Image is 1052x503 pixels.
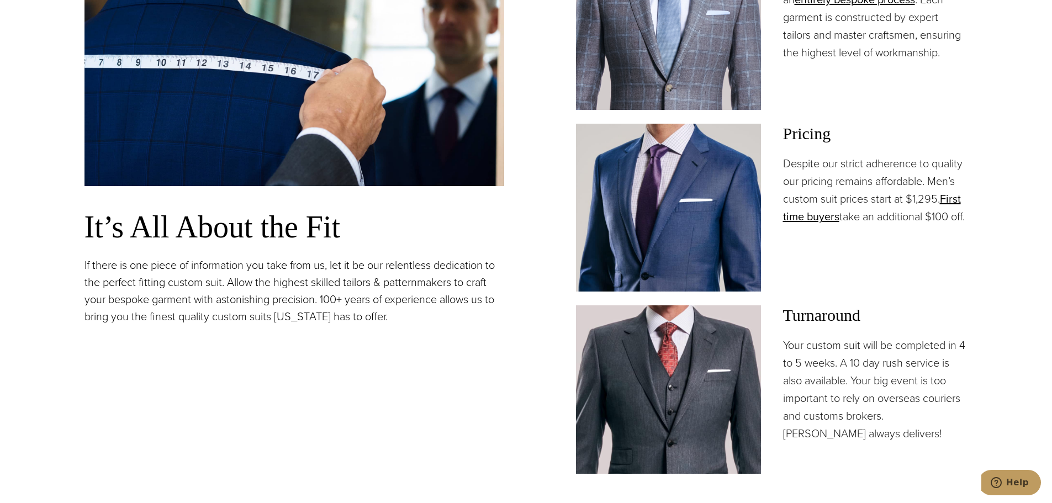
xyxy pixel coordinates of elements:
p: Your custom suit will be completed in 4 to 5 weeks. A 10 day rush service is also available. Your... [783,336,968,442]
a: First time buyers [783,190,961,225]
h3: Pricing [783,124,968,144]
iframe: Opens a widget where you can chat to one of our agents [981,470,1041,497]
p: If there is one piece of information you take from us, let it be our relentless dedication to the... [84,257,504,325]
img: Client in vested charcoal bespoke suit with white shirt and red patterned tie. [576,305,761,473]
p: Despite our strict adherence to quality our pricing remains affordable. Men’s custom suit prices ... [783,155,968,225]
h3: Turnaround [783,305,968,325]
h3: It’s All About the Fit [84,208,504,246]
img: Client in blue solid custom made suit with white shirt and navy tie. Fabric by Scabal. [576,124,761,292]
